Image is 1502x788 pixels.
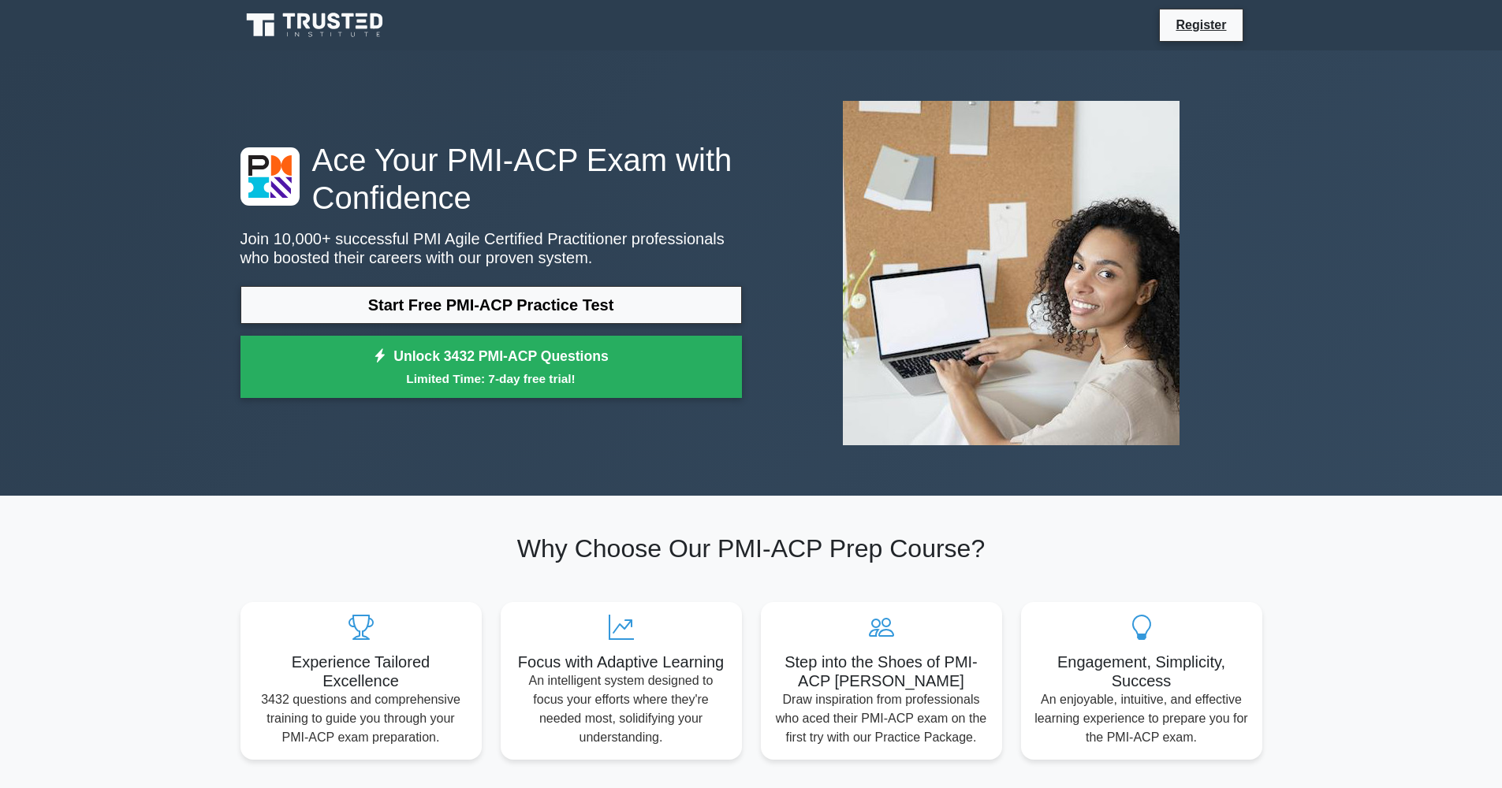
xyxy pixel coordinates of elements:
h5: Step into the Shoes of PMI-ACP [PERSON_NAME] [773,652,990,690]
a: Start Free PMI-ACP Practice Test [240,286,742,324]
p: Draw inspiration from professionals who aced their PMI-ACP exam on the first try with our Practic... [773,690,990,747]
h5: Focus with Adaptive Learning [513,652,729,671]
h1: Ace Your PMI-ACP Exam with Confidence [240,141,742,217]
small: Limited Time: 7-day free trial! [260,370,722,388]
h2: Why Choose Our PMI-ACP Prep Course? [240,533,1262,563]
h5: Experience Tailored Excellence [253,652,469,690]
p: 3432 questions and comprehensive training to guide you through your PMI-ACP exam preparation. [253,690,469,747]
p: An enjoyable, intuitive, and effective learning experience to prepare you for the PMI-ACP exam. [1034,690,1250,747]
p: An intelligent system designed to focus your efforts where they're needed most, solidifying your ... [513,671,729,747]
a: Register [1166,15,1236,35]
a: Unlock 3432 PMI-ACP QuestionsLimited Time: 7-day free trial! [240,336,742,399]
h5: Engagement, Simplicity, Success [1034,652,1250,690]
p: Join 10,000+ successful PMI Agile Certified Practitioner professionals who boosted their careers ... [240,229,742,267]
